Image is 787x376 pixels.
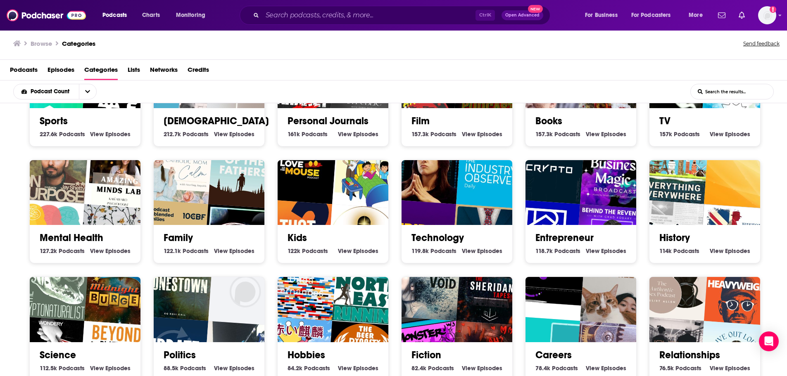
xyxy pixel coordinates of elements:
[164,247,209,255] a: 122.1k Family Podcasts
[13,84,109,99] h2: Choose List sort
[164,130,209,138] a: 212.7k [DEMOGRAPHIC_DATA] Podcasts
[502,10,543,20] button: Open AdvancedNew
[164,247,181,255] span: 122.1k
[288,349,325,361] a: Hobbies
[586,364,626,372] a: View Careers Episodes
[601,130,626,138] span: Episodes
[710,247,750,255] a: View History Episodes
[62,40,95,47] a: Categories
[90,130,104,138] span: View
[59,247,85,255] span: Podcasts
[390,133,461,204] img: Cryptocurrency for Beginners: with Crypto Casey
[170,9,216,22] button: open menu
[462,364,502,372] a: View Fiction Episodes
[580,138,651,209] img: The Business Magic Broadcast
[586,130,626,138] a: View Books Episodes
[247,6,558,25] div: Search podcasts, credits, & more...
[142,133,213,204] img: Catholic Mom Calm
[332,255,403,326] img: North East Running
[128,63,140,80] a: Lists
[84,138,155,209] div: Amazing Minds Lab
[528,5,543,13] span: New
[673,247,699,255] span: Podcasts
[659,130,700,138] a: 157k TV Podcasts
[626,9,683,22] button: open menu
[288,247,328,255] a: 122k Kids Podcasts
[411,247,457,255] a: 119.8k Technology Podcasts
[514,250,585,321] div: Transforma e Influye
[477,130,502,138] span: Episodes
[430,247,457,255] span: Podcasts
[40,130,57,138] span: 227.6k
[683,9,713,22] button: open menu
[758,6,776,24] span: Logged in as aridings
[338,247,352,255] span: View
[266,133,337,204] div: Love of the Mouse Podcast
[411,130,429,138] span: 157.3k
[142,9,160,21] span: Charts
[214,364,228,372] span: View
[31,40,52,47] h3: Browse
[229,247,254,255] span: Episodes
[214,130,254,138] a: View [DEMOGRAPHIC_DATA] Episodes
[659,232,690,244] a: History
[338,130,378,138] a: View Personal Journals Episodes
[208,255,279,326] div: Rundschau
[288,247,300,255] span: 122k
[188,63,209,80] a: Credits
[40,247,85,255] a: 127.2k Mental Health Podcasts
[462,247,502,255] a: View Technology Episodes
[674,130,700,138] span: Podcasts
[40,232,103,244] a: Mental Health
[462,247,476,255] span: View
[659,247,672,255] span: 114k
[638,133,709,204] img: Everything Everywhere Daily
[704,138,775,209] img: Anna Palos
[505,13,540,17] span: Open Advanced
[176,9,205,21] span: Monitoring
[704,255,775,326] img: Heavyweight
[741,38,782,50] button: Send feedback
[229,364,254,372] span: Episodes
[535,232,594,244] a: Entrepreneur
[638,250,709,321] img: Authentic Sex with Juliet Allen
[411,115,430,127] a: Film
[48,63,74,80] a: Episodes
[338,364,352,372] span: View
[266,250,337,321] div: Duda Fernandes
[97,9,138,22] button: open menu
[601,247,626,255] span: Episodes
[90,364,104,372] span: View
[390,250,461,321] img: The Call of the Void
[338,247,378,255] a: View Kids Episodes
[105,130,131,138] span: Episodes
[411,130,457,138] a: 157.3k Film Podcasts
[580,255,651,326] div: 我只是一隻貓貓
[411,364,454,372] a: 82.4k Fiction Podcasts
[208,138,279,209] div: Hearts of the Fathers
[90,247,131,255] a: View Mental Health Episodes
[288,115,369,127] a: Personal Journals
[586,247,626,255] a: View Entrepreneur Episodes
[514,133,585,204] img: Crypt O
[535,349,572,361] a: Careers
[456,138,527,209] img: The Industry Observer Daily
[180,364,206,372] span: Podcasts
[40,364,85,372] a: 112.5k Science Podcasts
[214,130,228,138] span: View
[477,364,502,372] span: Episodes
[430,130,457,138] span: Podcasts
[79,84,96,99] button: open menu
[715,8,729,22] a: Show notifications dropdown
[659,130,672,138] span: 157k
[535,130,553,138] span: 157.3k
[338,364,378,372] a: View Hobbies Episodes
[338,130,352,138] span: View
[84,63,118,80] a: Categories
[710,130,750,138] a: View TV Episodes
[262,9,476,22] input: Search podcasts, credits, & more...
